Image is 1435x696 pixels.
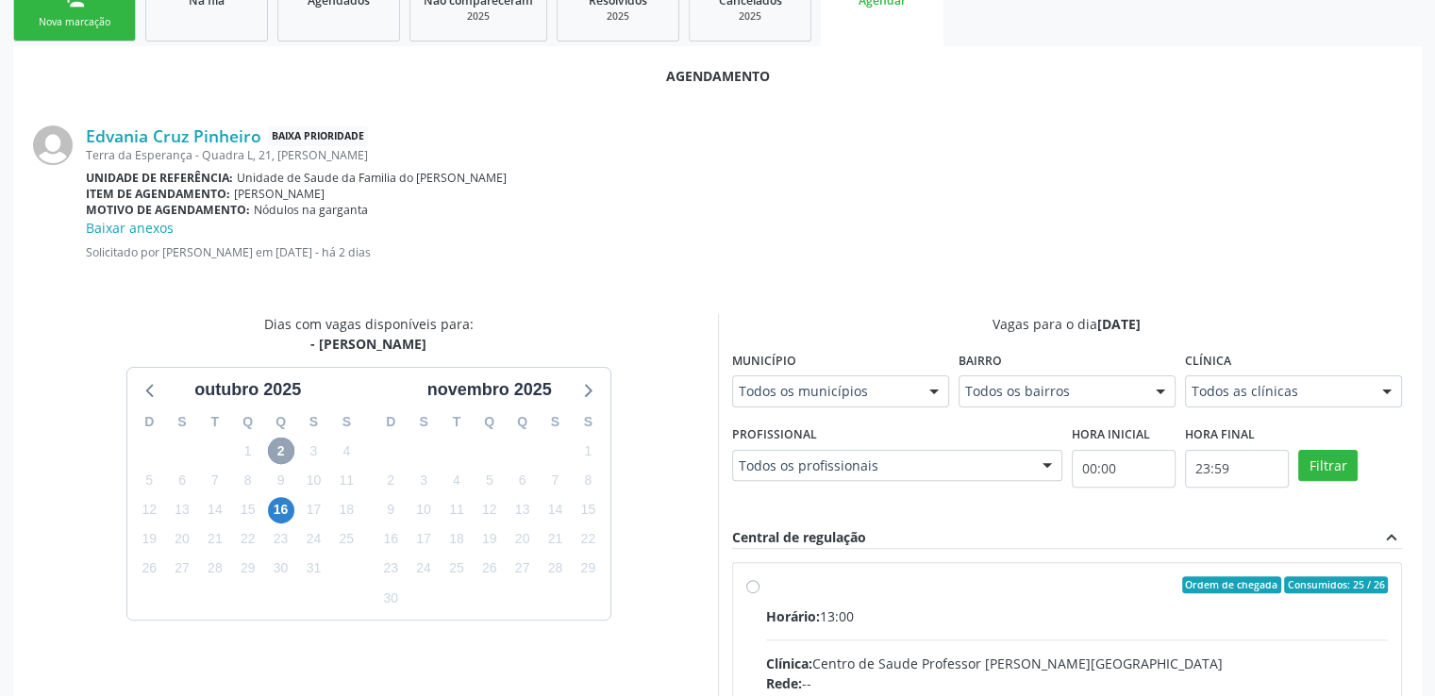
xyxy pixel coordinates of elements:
div: S [166,407,199,437]
div: D [375,407,408,437]
div: Vagas para o dia [732,314,1403,334]
span: segunda-feira, 27 de outubro de 2025 [169,555,195,582]
div: Q [264,407,297,437]
div: Q [506,407,539,437]
span: sexta-feira, 14 de novembro de 2025 [542,497,568,523]
span: segunda-feira, 17 de novembro de 2025 [410,526,437,553]
span: sexta-feira, 21 de novembro de 2025 [542,526,568,553]
span: domingo, 30 de novembro de 2025 [377,585,404,611]
span: terça-feira, 21 de outubro de 2025 [202,526,228,553]
div: T [440,407,473,437]
span: Consumidos: 25 / 26 [1284,576,1388,593]
div: - [PERSON_NAME] [264,334,474,354]
span: quarta-feira, 8 de outubro de 2025 [235,467,261,493]
div: Agendamento [33,66,1402,86]
span: Todos os municípios [739,382,910,401]
span: sábado, 15 de novembro de 2025 [575,497,601,523]
span: domingo, 23 de novembro de 2025 [377,555,404,582]
span: sexta-feira, 31 de outubro de 2025 [300,555,326,582]
span: sexta-feira, 17 de outubro de 2025 [300,497,326,523]
span: quarta-feira, 29 de outubro de 2025 [235,555,261,582]
div: S [330,407,363,437]
div: Q [231,407,264,437]
span: Rede: [766,674,802,692]
div: outubro 2025 [187,377,309,403]
div: T [198,407,231,437]
span: segunda-feira, 6 de outubro de 2025 [169,467,195,493]
span: segunda-feira, 20 de outubro de 2025 [169,526,195,553]
a: Edvania Cruz Pinheiro [86,125,261,146]
label: Profissional [732,421,817,450]
span: sábado, 18 de outubro de 2025 [333,497,359,523]
b: Item de agendamento: [86,186,230,202]
span: sábado, 1 de novembro de 2025 [575,438,601,464]
span: domingo, 12 de outubro de 2025 [136,497,162,523]
span: sexta-feira, 28 de novembro de 2025 [542,555,568,582]
span: domingo, 19 de outubro de 2025 [136,526,162,553]
span: domingo, 5 de outubro de 2025 [136,467,162,493]
span: quarta-feira, 5 de novembro de 2025 [476,467,503,493]
span: terça-feira, 14 de outubro de 2025 [202,497,228,523]
button: Filtrar [1298,450,1358,482]
span: sábado, 22 de novembro de 2025 [575,526,601,553]
span: segunda-feira, 3 de novembro de 2025 [410,467,437,493]
span: [PERSON_NAME] [234,186,325,202]
span: quinta-feira, 23 de outubro de 2025 [268,526,294,553]
input: Selecione o horário [1185,450,1289,488]
span: quarta-feira, 22 de outubro de 2025 [235,526,261,553]
span: segunda-feira, 10 de novembro de 2025 [410,497,437,523]
a: Baixar anexos [86,219,174,237]
div: -- [766,673,1389,693]
span: sexta-feira, 24 de outubro de 2025 [300,526,326,553]
div: 2025 [424,9,533,24]
span: domingo, 26 de outubro de 2025 [136,555,162,582]
span: sábado, 8 de novembro de 2025 [575,467,601,493]
div: 2025 [703,9,797,24]
div: 2025 [571,9,665,24]
span: quarta-feira, 26 de novembro de 2025 [476,555,503,582]
div: Terra da Esperança - Quadra L, 21, [PERSON_NAME] [86,147,1402,163]
span: Baixa Prioridade [268,126,368,146]
span: quinta-feira, 13 de novembro de 2025 [509,497,536,523]
img: img [33,125,73,165]
label: Hora final [1185,421,1255,450]
span: terça-feira, 18 de novembro de 2025 [443,526,470,553]
span: Ordem de chegada [1182,576,1281,593]
span: quinta-feira, 20 de novembro de 2025 [509,526,536,553]
div: Central de regulação [732,527,866,548]
span: Todos os profissionais [739,456,1024,475]
div: S [408,407,441,437]
span: Nódulos na garganta [254,202,368,218]
span: quinta-feira, 9 de outubro de 2025 [268,467,294,493]
div: S [539,407,572,437]
span: quarta-feira, 1 de outubro de 2025 [235,438,261,464]
span: sexta-feira, 10 de outubro de 2025 [300,467,326,493]
div: S [297,407,330,437]
span: sábado, 11 de outubro de 2025 [333,467,359,493]
div: Dias com vagas disponíveis para: [264,314,474,354]
span: Horário: [766,607,820,625]
span: terça-feira, 28 de outubro de 2025 [202,555,228,582]
span: Unidade de Saude da Familia do [PERSON_NAME] [237,170,507,186]
label: Município [732,347,796,376]
label: Hora inicial [1072,421,1150,450]
i: expand_less [1381,527,1402,548]
span: Todos as clínicas [1192,382,1363,401]
span: quarta-feira, 19 de novembro de 2025 [476,526,503,553]
span: domingo, 2 de novembro de 2025 [377,467,404,493]
div: D [133,407,166,437]
span: quinta-feira, 27 de novembro de 2025 [509,555,536,582]
span: quinta-feira, 30 de outubro de 2025 [268,555,294,582]
span: quinta-feira, 16 de outubro de 2025 [268,497,294,523]
span: domingo, 16 de novembro de 2025 [377,526,404,553]
span: domingo, 9 de novembro de 2025 [377,497,404,523]
span: sábado, 25 de outubro de 2025 [333,526,359,553]
div: novembro 2025 [420,377,559,403]
span: sexta-feira, 3 de outubro de 2025 [300,438,326,464]
span: quarta-feira, 15 de outubro de 2025 [235,497,261,523]
span: sexta-feira, 7 de novembro de 2025 [542,467,568,493]
span: segunda-feira, 13 de outubro de 2025 [169,497,195,523]
p: Solicitado por [PERSON_NAME] em [DATE] - há 2 dias [86,244,1402,260]
div: 13:00 [766,606,1389,626]
span: quarta-feira, 12 de novembro de 2025 [476,497,503,523]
